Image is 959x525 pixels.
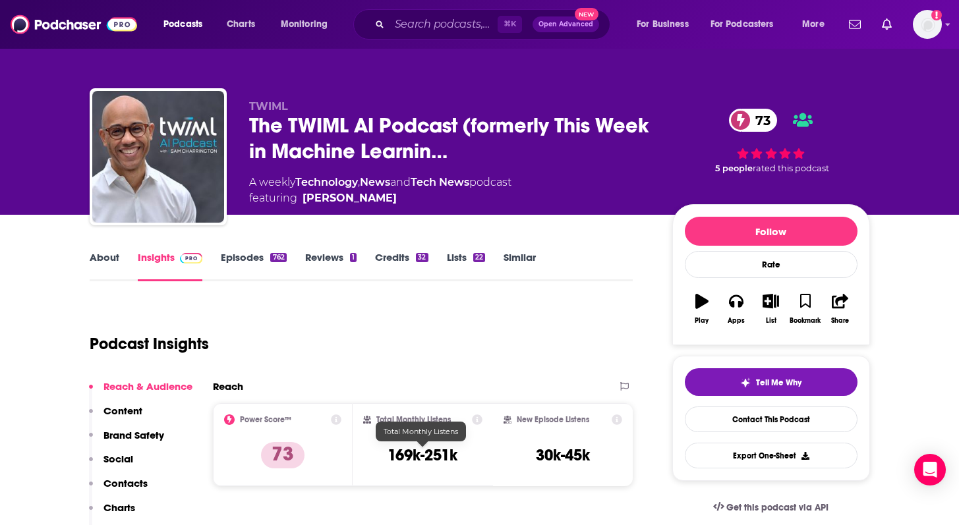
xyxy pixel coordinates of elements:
div: 762 [270,253,286,262]
button: Apps [719,285,753,333]
a: Credits32 [375,251,428,281]
button: Play [685,285,719,333]
button: open menu [154,14,219,35]
span: Charts [227,15,255,34]
button: Open AdvancedNew [533,16,599,32]
div: 73 5 peoplerated this podcast [672,100,870,182]
h2: Power Score™ [240,415,291,424]
a: 73 [729,109,777,132]
h3: 30k-45k [536,445,590,465]
div: Bookmark [790,317,821,325]
span: and [390,176,411,188]
a: Sam Charrington [303,190,397,206]
span: Get this podcast via API [726,502,828,513]
p: Social [103,453,133,465]
img: tell me why sparkle [740,377,751,388]
div: Search podcasts, credits, & more... [366,9,623,40]
span: Podcasts [163,15,202,34]
h1: Podcast Insights [90,334,209,354]
button: open menu [272,14,345,35]
button: Social [89,453,133,477]
p: Charts [103,501,135,514]
button: open menu [702,14,793,35]
div: A weekly podcast [249,175,511,206]
button: Export One-Sheet [685,443,857,468]
span: , [358,176,360,188]
a: Tech News [411,176,469,188]
img: User Profile [913,10,942,39]
button: Share [823,285,857,333]
div: Share [831,317,849,325]
svg: Add a profile image [931,10,942,20]
span: 5 people [715,163,753,173]
img: Podchaser Pro [180,253,203,263]
div: 32 [416,253,428,262]
h2: New Episode Listens [517,415,589,424]
img: The TWIML AI Podcast (formerly This Week in Machine Learning & Artificial Intelligence) [92,91,224,223]
span: New [575,8,598,20]
img: Podchaser - Follow, Share and Rate Podcasts [11,12,137,37]
a: Reviews1 [305,251,357,281]
a: Get this podcast via API [703,491,840,524]
span: rated this podcast [753,163,829,173]
button: open menu [793,14,841,35]
input: Search podcasts, credits, & more... [390,14,498,35]
span: For Business [637,15,689,34]
a: Charts [218,14,263,35]
p: Contacts [103,477,148,489]
div: Play [695,317,709,325]
span: Total Monthly Listens [384,427,458,436]
a: Show notifications dropdown [877,13,897,36]
span: ⌘ K [498,16,522,33]
div: List [766,317,776,325]
div: Apps [728,317,745,325]
h3: 169k-251k [388,445,457,465]
button: Show profile menu [913,10,942,39]
button: Follow [685,217,857,246]
h2: Total Monthly Listens [376,415,451,424]
span: More [802,15,825,34]
button: tell me why sparkleTell Me Why [685,368,857,396]
a: InsightsPodchaser Pro [138,251,203,281]
div: 1 [350,253,357,262]
a: News [360,176,390,188]
button: open menu [627,14,705,35]
a: Contact This Podcast [685,406,857,432]
div: 22 [473,253,485,262]
a: Show notifications dropdown [844,13,866,36]
button: Bookmark [788,285,823,333]
span: Tell Me Why [756,377,801,388]
p: 73 [261,442,305,468]
a: Episodes762 [221,251,286,281]
span: Logged in as TrevorC [913,10,942,39]
p: Content [103,404,142,417]
div: Rate [685,251,857,278]
button: Brand Safety [89,429,164,453]
a: Technology [295,176,358,188]
a: About [90,251,119,281]
span: TWIML [249,100,288,113]
a: Similar [504,251,536,281]
span: featuring [249,190,511,206]
span: 73 [742,109,777,132]
button: Content [89,404,142,429]
div: Open Intercom Messenger [914,454,946,485]
h2: Reach [213,380,243,393]
p: Reach & Audience [103,380,192,393]
p: Brand Safety [103,429,164,441]
a: Lists22 [447,251,485,281]
span: For Podcasters [711,15,774,34]
span: Monitoring [281,15,328,34]
button: Reach & Audience [89,380,192,404]
button: Contacts [89,477,148,501]
button: List [753,285,788,333]
span: Open Advanced [538,21,593,28]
